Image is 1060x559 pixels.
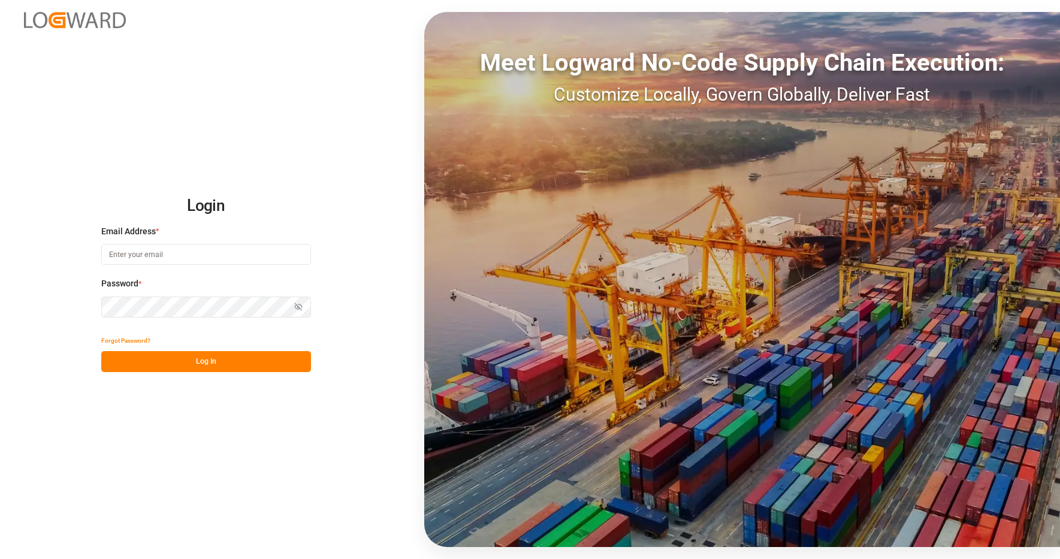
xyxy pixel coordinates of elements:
[24,12,126,28] img: Logward_new_orange.png
[101,187,311,225] h2: Login
[424,81,1060,108] div: Customize Locally, Govern Globally, Deliver Fast
[101,330,150,351] button: Forgot Password?
[424,45,1060,81] div: Meet Logward No-Code Supply Chain Execution:
[101,244,311,265] input: Enter your email
[101,351,311,372] button: Log In
[101,277,138,290] span: Password
[101,225,156,238] span: Email Address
